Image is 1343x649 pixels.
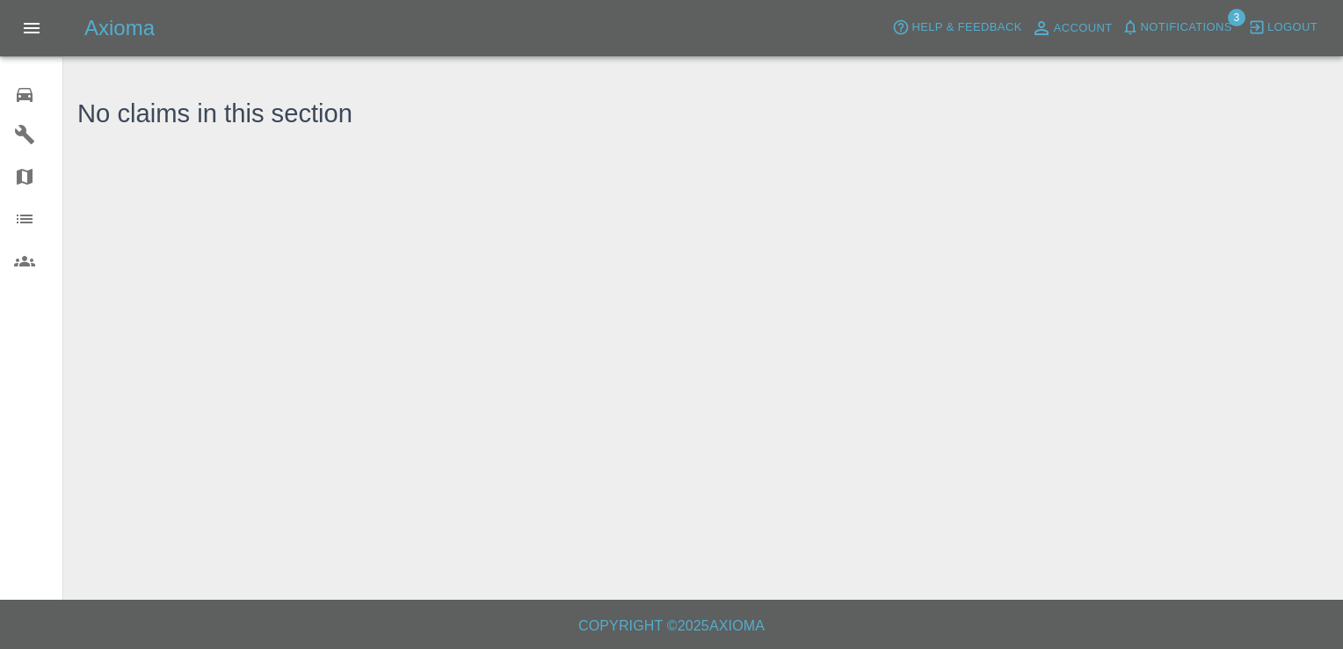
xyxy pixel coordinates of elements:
[1244,14,1322,41] button: Logout
[1141,18,1232,38] span: Notifications
[14,614,1329,638] h6: Copyright © 2025 Axioma
[77,95,352,134] h3: No claims in this section
[1267,18,1318,38] span: Logout
[1228,9,1245,26] span: 3
[911,18,1021,38] span: Help & Feedback
[84,14,155,42] h5: Axioma
[1054,18,1113,39] span: Account
[11,7,53,49] button: Open drawer
[1027,14,1117,42] a: Account
[1117,14,1237,41] button: Notifications
[888,14,1026,41] button: Help & Feedback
